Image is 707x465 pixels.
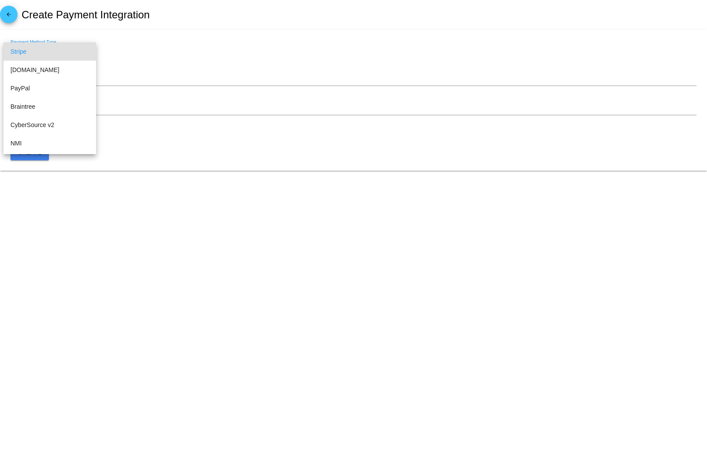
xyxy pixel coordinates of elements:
[10,79,89,97] span: PayPal
[10,61,89,79] span: [DOMAIN_NAME]
[10,152,89,171] span: Paya v1
[10,42,89,61] span: Stripe
[10,116,89,134] span: CyberSource v2
[10,134,89,152] span: NMI
[10,97,89,116] span: Braintree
